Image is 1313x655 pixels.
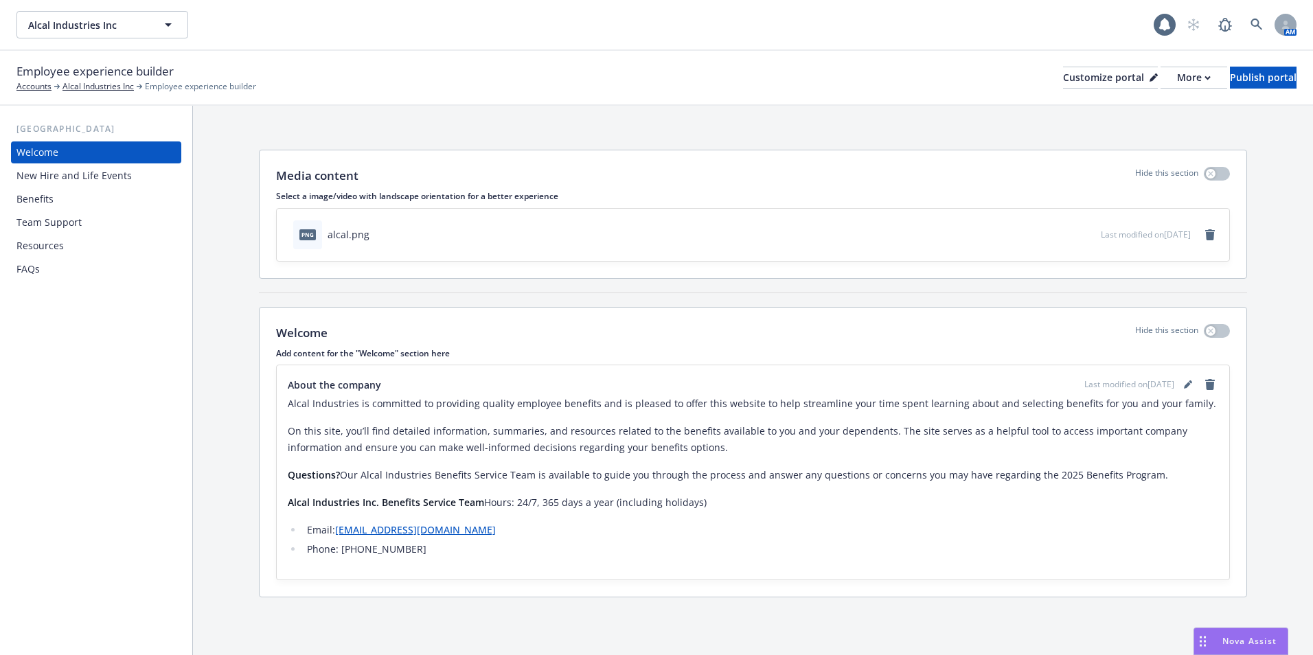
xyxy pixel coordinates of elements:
[145,80,256,93] span: Employee experience builder
[1230,67,1297,89] button: Publish portal
[16,258,40,280] div: FAQs
[1202,376,1218,393] a: remove
[1084,378,1174,391] span: Last modified on [DATE]
[288,378,381,392] span: About the company
[1230,67,1297,88] div: Publish portal
[11,258,181,280] a: FAQs
[276,347,1230,359] p: Add content for the "Welcome" section here
[288,467,1218,483] p: Our Alcal Industries Benefits Service Team is available to guide you through the process and answ...
[1180,11,1207,38] a: Start snowing
[1194,628,1288,655] button: Nova Assist
[16,11,188,38] button: Alcal Industries Inc
[1243,11,1270,38] a: Search
[16,188,54,210] div: Benefits
[11,141,181,163] a: Welcome
[288,494,1218,511] p: Hours: 24/7, 365 days a year (including holidays)
[1211,11,1239,38] a: Report a Bug
[1177,67,1211,88] div: More
[276,324,328,342] p: Welcome
[1194,628,1211,654] div: Drag to move
[1222,635,1277,647] span: Nova Assist
[288,423,1218,456] p: On this site, you’ll find detailed information, summaries, and resources related to the benefits ...
[1135,324,1198,342] p: Hide this section
[11,188,181,210] a: Benefits
[11,235,181,257] a: Resources
[335,523,496,536] a: [EMAIL_ADDRESS][DOMAIN_NAME]
[1083,227,1095,242] button: preview file
[11,122,181,136] div: [GEOGRAPHIC_DATA]
[276,167,358,185] p: Media content
[11,165,181,187] a: New Hire and Life Events
[1180,376,1196,393] a: editPencil
[288,395,1218,412] p: Alcal Industries is committed to providing quality employee benefits and is pleased to offer this...
[288,496,484,509] strong: Alcal Industries Inc. Benefits Service Team
[11,211,181,233] a: Team Support
[1161,67,1227,89] button: More
[16,165,132,187] div: New Hire and Life Events
[1202,227,1218,243] a: remove
[303,541,1218,558] li: Phone: [PHONE_NUMBER]
[1101,229,1191,240] span: Last modified on [DATE]
[28,18,147,32] span: Alcal Industries Inc
[276,190,1230,202] p: Select a image/video with landscape orientation for a better experience
[16,80,52,93] a: Accounts
[16,62,174,80] span: Employee experience builder
[328,227,369,242] div: alcal.png
[1063,67,1158,88] div: Customize portal
[16,211,82,233] div: Team Support
[16,141,58,163] div: Welcome
[62,80,134,93] a: Alcal Industries Inc
[1063,67,1158,89] button: Customize portal
[1061,227,1072,242] button: download file
[299,229,316,240] span: png
[1135,167,1198,185] p: Hide this section
[288,468,340,481] strong: Questions?
[16,235,64,257] div: Resources
[303,522,1218,538] li: Email:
